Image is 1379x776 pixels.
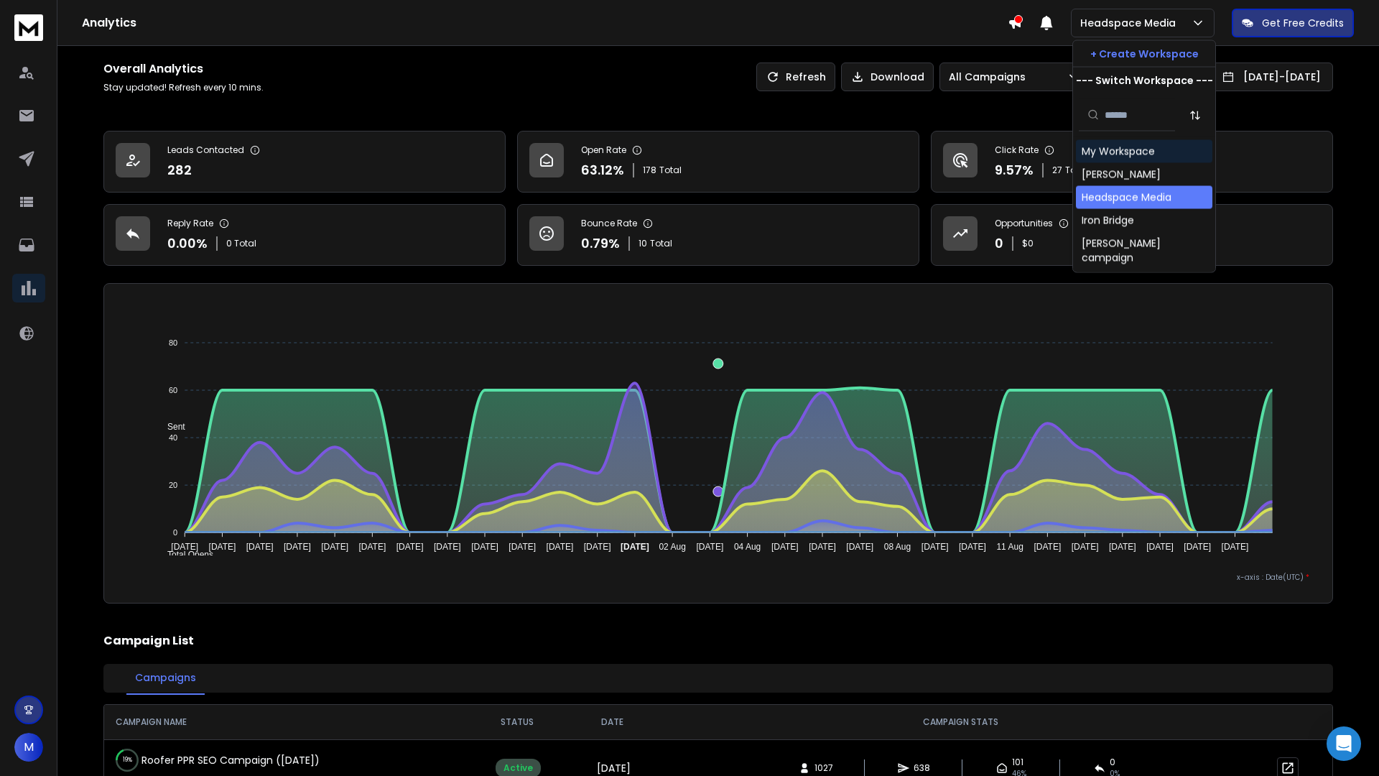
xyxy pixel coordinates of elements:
[1109,542,1136,552] tspan: [DATE]
[547,542,574,552] tspan: [DATE]
[464,705,569,739] th: STATUS
[1012,757,1023,768] span: 101
[786,70,826,84] p: Refresh
[209,542,236,552] tspan: [DATE]
[995,218,1053,229] p: Opportunities
[771,542,799,552] tspan: [DATE]
[1082,236,1207,265] div: [PERSON_NAME] campaign
[169,433,177,442] tspan: 40
[226,238,256,249] p: 0 Total
[959,542,986,552] tspan: [DATE]
[1034,542,1062,552] tspan: [DATE]
[1082,144,1155,159] div: My Workspace
[870,70,924,84] p: Download
[471,542,498,552] tspan: [DATE]
[167,160,192,180] p: 282
[1146,542,1174,552] tspan: [DATE]
[284,542,311,552] tspan: [DATE]
[656,705,1266,739] th: CAMPAIGN STATS
[995,144,1039,156] p: Click Rate
[997,542,1023,552] tspan: 11 Aug
[1209,63,1333,91] button: [DATE]-[DATE]
[650,238,672,249] span: Total
[1073,41,1215,67] button: + Create Workspace
[931,131,1333,193] a: Click Rate9.57%27Total
[1076,73,1213,88] p: --- Switch Workspace ---
[169,338,177,347] tspan: 80
[509,542,537,552] tspan: [DATE]
[167,144,244,156] p: Leads Contacted
[1327,726,1361,761] div: Open Intercom Messenger
[1222,542,1249,552] tspan: [DATE]
[1052,165,1062,176] span: 27
[584,542,611,552] tspan: [DATE]
[246,542,274,552] tspan: [DATE]
[697,542,724,552] tspan: [DATE]
[157,422,185,432] span: Sent
[995,234,1003,254] p: 0
[169,481,177,489] tspan: 20
[1181,101,1209,129] button: Sort by Sort A-Z
[734,542,761,552] tspan: 04 Aug
[359,542,386,552] tspan: [DATE]
[173,528,177,537] tspan: 0
[517,204,919,266] a: Bounce Rate0.79%10Total
[639,238,647,249] span: 10
[1090,47,1199,61] p: + Create Workspace
[814,762,833,774] span: 1027
[14,14,43,41] img: logo
[621,542,649,552] tspan: [DATE]
[103,131,506,193] a: Leads Contacted282
[995,160,1034,180] p: 9.57 %
[169,386,177,394] tspan: 60
[167,234,208,254] p: 0.00 %
[949,70,1031,84] p: All Campaigns
[1232,9,1354,37] button: Get Free Credits
[172,542,199,552] tspan: [DATE]
[847,542,874,552] tspan: [DATE]
[841,63,934,91] button: Download
[659,165,682,176] span: Total
[127,572,1309,583] p: x-axis : Date(UTC)
[14,733,43,762] button: M
[570,705,656,739] th: DATE
[884,542,911,552] tspan: 08 Aug
[123,753,132,767] p: 19 %
[931,204,1333,266] a: Opportunities0$0
[581,218,637,229] p: Bounce Rate
[914,762,930,774] span: 638
[659,542,686,552] tspan: 02 Aug
[126,662,205,695] button: Campaigns
[103,82,264,93] p: Stay updated! Refresh every 10 mins.
[1022,238,1034,249] p: $ 0
[157,550,213,560] span: Total Opens
[1184,542,1212,552] tspan: [DATE]
[1082,213,1134,228] div: Iron Bridge
[1262,16,1344,30] p: Get Free Credits
[1065,165,1087,176] span: Total
[581,144,626,156] p: Open Rate
[1110,757,1115,768] span: 0
[104,705,464,739] th: CAMPAIGN NAME
[921,542,949,552] tspan: [DATE]
[1082,190,1171,205] div: Headspace Media
[581,160,624,180] p: 63.12 %
[756,63,835,91] button: Refresh
[82,14,1008,32] h1: Analytics
[396,542,424,552] tspan: [DATE]
[1082,167,1161,182] div: [PERSON_NAME]
[581,234,620,254] p: 0.79 %
[321,542,348,552] tspan: [DATE]
[434,542,461,552] tspan: [DATE]
[1072,542,1099,552] tspan: [DATE]
[103,60,264,78] h1: Overall Analytics
[1080,16,1181,30] p: Headspace Media
[103,632,1333,650] h2: Campaign List
[643,165,656,176] span: 178
[167,218,213,229] p: Reply Rate
[103,204,506,266] a: Reply Rate0.00%0 Total
[517,131,919,193] a: Open Rate63.12%178Total
[809,542,836,552] tspan: [DATE]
